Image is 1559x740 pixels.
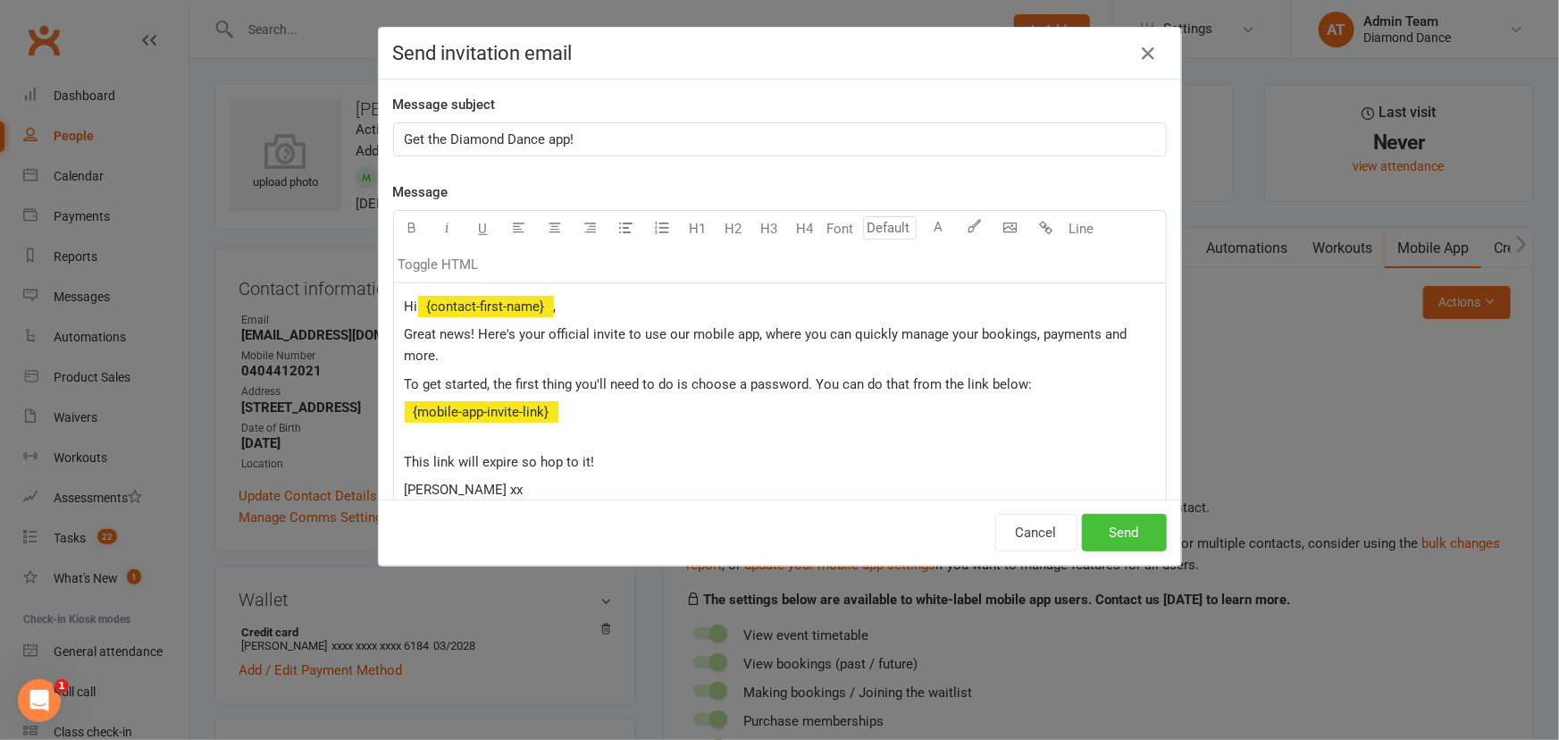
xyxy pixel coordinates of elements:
h4: Send invitation email [393,42,1167,64]
button: H2 [716,211,751,247]
span: Hi [405,299,418,315]
button: Font [823,211,859,247]
span: To get started, the first thing you'll need to do is choose a password. You can do that from the ... [405,376,1033,392]
span: [PERSON_NAME] xx [405,482,524,498]
button: Close [1135,39,1163,68]
span: This link will expire so hop to it! [405,454,595,470]
span: Get the Diamond Dance app! [405,131,574,147]
span: U [479,221,488,237]
iframe: Intercom live chat [18,679,61,722]
button: U [465,211,501,247]
button: H4 [787,211,823,247]
button: A [921,211,957,247]
button: Send [1082,514,1167,551]
label: Message [393,181,448,203]
span: 1 [54,679,69,694]
button: H1 [680,211,716,247]
label: Message subject [393,94,496,115]
input: Default [863,216,917,240]
button: Line [1064,211,1100,247]
button: H3 [751,211,787,247]
span: , [554,299,557,315]
button: Cancel [995,514,1077,551]
button: Toggle HTML [394,247,483,282]
span: Great news! Here's your official invite to use our mobile app, where you can quickly manage your ... [405,326,1131,364]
